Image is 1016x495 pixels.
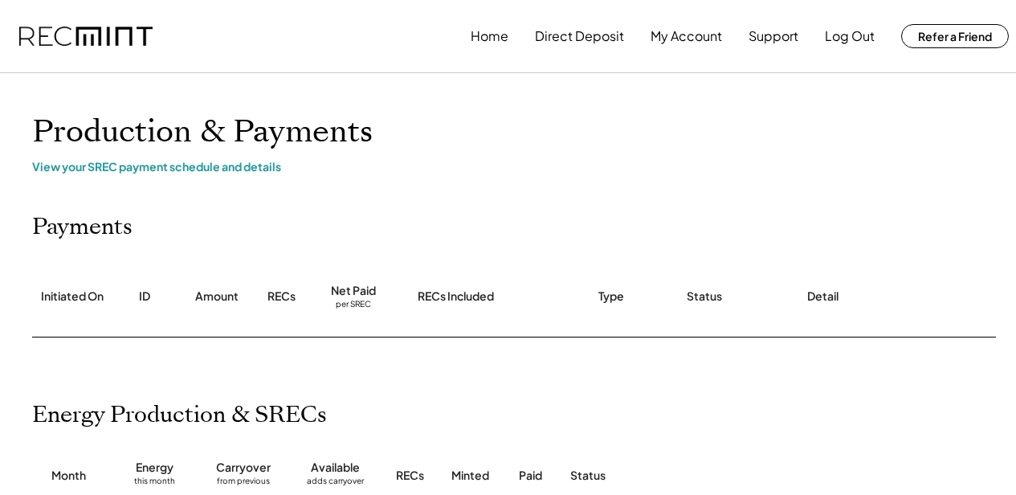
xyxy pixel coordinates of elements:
[217,476,270,492] div: from previous
[396,468,424,484] div: RECs
[418,288,494,305] div: RECs Included
[32,159,996,174] div: View your SREC payment schedule and details
[134,476,175,492] div: this month
[535,20,624,52] button: Direct Deposit
[598,288,624,305] div: Type
[807,288,839,305] div: Detail
[32,113,996,151] h1: Production & Payments
[195,288,239,305] div: Amount
[451,468,489,484] div: Minted
[331,283,376,299] div: Net Paid
[687,288,722,305] div: Status
[307,476,364,492] div: adds carryover
[136,460,173,476] div: Energy
[51,468,86,484] div: Month
[216,460,271,476] div: Carryover
[139,288,150,305] div: ID
[41,288,104,305] div: Initiated On
[471,20,508,52] button: Home
[32,402,327,429] h2: Energy Production & SRECs
[519,468,542,484] div: Paid
[311,460,360,476] div: Available
[651,20,722,52] button: My Account
[267,288,296,305] div: RECs
[19,27,153,47] img: recmint-logotype%403x.png
[336,299,371,311] div: per SREC
[825,20,875,52] button: Log Out
[32,214,133,241] h2: Payments
[749,20,798,52] button: Support
[901,24,1009,48] button: Refer a Friend
[570,468,843,484] div: Status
